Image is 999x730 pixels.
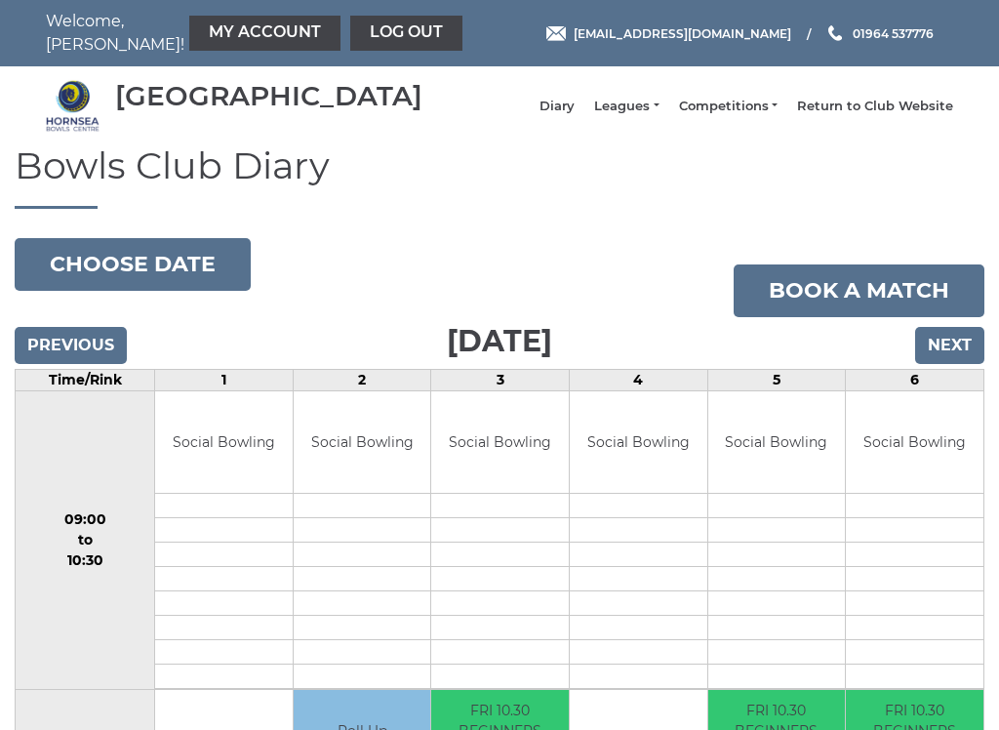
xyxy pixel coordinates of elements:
[350,16,462,51] a: Log out
[546,24,791,43] a: Email [EMAIL_ADDRESS][DOMAIN_NAME]
[546,26,566,41] img: Email
[15,145,984,209] h1: Bowls Club Diary
[570,369,708,390] td: 4
[155,369,294,390] td: 1
[189,16,340,51] a: My Account
[294,391,431,494] td: Social Bowling
[15,238,251,291] button: Choose date
[828,25,842,41] img: Phone us
[16,369,155,390] td: Time/Rink
[797,98,953,115] a: Return to Club Website
[825,24,934,43] a: Phone us 01964 537776
[293,369,431,390] td: 2
[707,369,846,390] td: 5
[16,390,155,690] td: 09:00 to 10:30
[679,98,778,115] a: Competitions
[155,391,293,494] td: Social Bowling
[539,98,575,115] a: Diary
[594,98,659,115] a: Leagues
[46,79,100,133] img: Hornsea Bowls Centre
[708,391,846,494] td: Social Bowling
[734,264,984,317] a: Book a match
[570,391,707,494] td: Social Bowling
[846,391,983,494] td: Social Bowling
[853,25,934,40] span: 01964 537776
[15,327,127,364] input: Previous
[431,391,569,494] td: Social Bowling
[46,10,407,57] nav: Welcome, [PERSON_NAME]!
[915,327,984,364] input: Next
[846,369,984,390] td: 6
[574,25,791,40] span: [EMAIL_ADDRESS][DOMAIN_NAME]
[431,369,570,390] td: 3
[115,81,422,111] div: [GEOGRAPHIC_DATA]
